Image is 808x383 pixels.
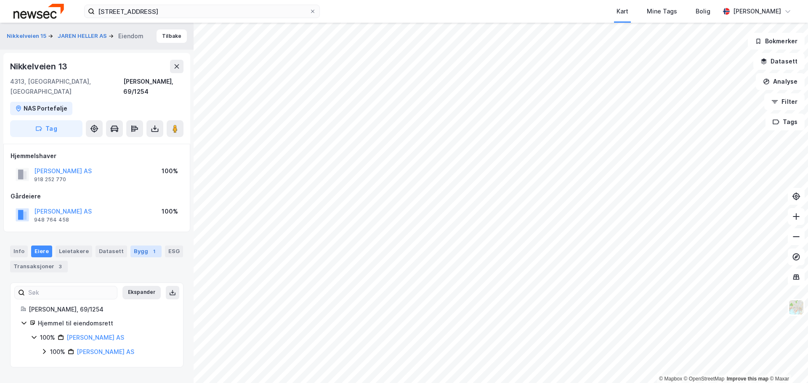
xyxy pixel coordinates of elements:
a: [PERSON_NAME] AS [66,334,124,341]
div: NAS Portefølje [24,103,67,114]
iframe: Chat Widget [766,343,808,383]
button: Tag [10,120,82,137]
button: Ekspander [122,286,161,299]
div: Datasett [96,246,127,257]
div: 100% [50,347,65,357]
div: 100% [162,166,178,176]
button: Nikkelveien 15 [7,32,48,40]
div: [PERSON_NAME], 69/1254 [29,304,173,314]
div: Nikkelveien 13 [10,60,69,73]
div: [PERSON_NAME], 69/1254 [123,77,183,97]
button: Analyse [756,73,805,90]
div: Bygg [130,246,162,257]
div: 918 252 770 [34,176,66,183]
button: JAREN HELLER AS [58,32,109,40]
button: Filter [764,93,805,110]
button: Tilbake [157,29,187,43]
div: 100% [162,206,178,217]
div: Bolig [696,6,710,16]
div: 948 764 458 [34,217,69,223]
div: Mine Tags [647,6,677,16]
a: [PERSON_NAME] AS [77,348,134,355]
div: 4313, [GEOGRAPHIC_DATA], [GEOGRAPHIC_DATA] [10,77,123,97]
button: Tags [765,114,805,130]
div: ESG [165,246,183,257]
input: Søk [25,286,117,299]
a: Mapbox [659,376,682,382]
div: Leietakere [56,246,92,257]
div: Hjemmelshaver [11,151,183,161]
div: [PERSON_NAME] [733,6,781,16]
img: Z [788,299,804,315]
div: 3 [56,262,64,271]
img: newsec-logo.f6e21ccffca1b3a03d2d.png [13,4,64,18]
div: Kontrollprogram for chat [766,343,808,383]
div: 1 [150,247,158,256]
div: Gårdeiere [11,191,183,201]
div: Eiendom [118,31,144,41]
div: Kart [617,6,628,16]
div: Info [10,246,28,257]
div: Eiere [31,246,52,257]
div: Transaksjoner [10,261,68,272]
input: Søk på adresse, matrikkel, gårdeiere, leietakere eller personer [95,5,309,18]
button: Bokmerker [748,33,805,50]
a: OpenStreetMap [684,376,725,382]
div: Hjemmel til eiendomsrett [38,318,173,328]
button: Datasett [753,53,805,70]
a: Improve this map [727,376,768,382]
div: 100% [40,333,55,343]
